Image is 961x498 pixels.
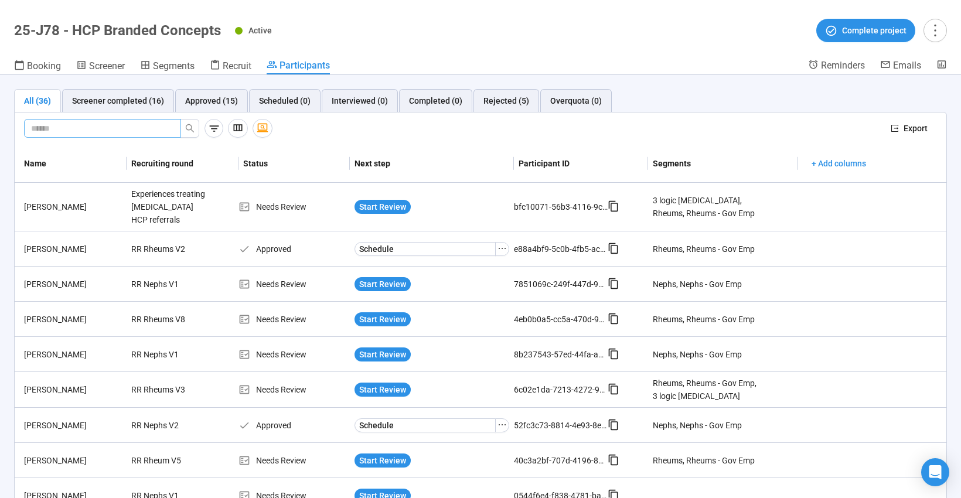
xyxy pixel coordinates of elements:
[842,24,907,37] span: Complete project
[653,278,742,291] div: Nephs, Nephs - Gov Emp
[653,454,755,467] div: Rheums, Rheums - Gov Emp
[19,383,127,396] div: [PERSON_NAME]
[19,243,127,255] div: [PERSON_NAME]
[653,194,761,220] div: 3 logic [MEDICAL_DATA], Rheums, Rheums - Gov Emp
[127,273,214,295] div: RR Nephs V1
[821,60,865,71] span: Reminders
[24,94,51,107] div: All (36)
[185,94,238,107] div: Approved (15)
[923,19,947,42] button: more
[409,94,462,107] div: Completed (0)
[802,154,875,173] button: + Add columns
[248,26,272,35] span: Active
[359,243,394,255] span: Schedule
[127,238,214,260] div: RR Rheums V2
[238,383,350,396] div: Needs Review
[355,200,411,214] button: Start Review
[921,458,949,486] div: Open Intercom Messenger
[267,59,330,74] a: Participants
[238,145,350,183] th: Status
[904,122,928,135] span: Export
[653,377,761,403] div: Rheums, Rheums - Gov Emp, 3 logic [MEDICAL_DATA]
[893,60,921,71] span: Emails
[89,60,125,71] span: Screener
[355,277,411,291] button: Start Review
[19,200,127,213] div: [PERSON_NAME]
[359,278,406,291] span: Start Review
[15,145,127,183] th: Name
[359,454,406,467] span: Start Review
[514,243,608,255] div: e88a4bf9-5c0b-4fb5-acf4-bffefd19c5ed
[180,119,199,138] button: search
[127,449,214,472] div: RR Rheum V5
[359,313,406,326] span: Start Review
[653,419,742,432] div: Nephs, Nephs - Gov Emp
[355,453,411,468] button: Start Review
[550,94,602,107] div: Overquota (0)
[514,313,608,326] div: 4eb0b0a5-cc5a-470d-992c-dc87e0457e26
[19,313,127,326] div: [PERSON_NAME]
[881,119,937,138] button: exportExport
[350,145,514,183] th: Next step
[19,419,127,432] div: [PERSON_NAME]
[72,94,164,107] div: Screener completed (16)
[210,59,251,74] a: Recruit
[185,124,195,133] span: search
[238,348,350,361] div: Needs Review
[238,313,350,326] div: Needs Review
[14,22,221,39] h1: 25-J78 - HCP Branded Concepts
[816,19,915,42] button: Complete project
[812,157,866,170] span: + Add columns
[76,59,125,74] a: Screener
[359,200,406,213] span: Start Review
[497,420,507,429] span: ellipsis
[514,383,608,396] div: 6c02e1da-7213-4272-9817-16266c373fb1
[14,59,61,74] a: Booking
[153,60,195,71] span: Segments
[359,348,406,361] span: Start Review
[355,347,411,361] button: Start Review
[891,124,899,132] span: export
[514,419,608,432] div: 52fc3c73-8814-4e93-8e5b-e8035611d12d
[140,59,195,74] a: Segments
[238,278,350,291] div: Needs Review
[355,383,411,397] button: Start Review
[238,454,350,467] div: Needs Review
[259,94,311,107] div: Scheduled (0)
[238,419,350,432] div: Approved
[355,242,496,256] button: Schedule
[332,94,388,107] div: Interviewed (0)
[27,60,61,71] span: Booking
[497,244,507,253] span: ellipsis
[127,183,214,231] div: Experiences treating [MEDICAL_DATA] HCP referrals
[495,242,509,256] button: ellipsis
[19,278,127,291] div: [PERSON_NAME]
[514,348,608,361] div: 8b237543-57ed-44fa-a9e9-4adf7e245643
[483,94,529,107] div: Rejected (5)
[238,243,350,255] div: Approved
[653,313,755,326] div: Rheums, Rheums - Gov Emp
[495,418,509,432] button: ellipsis
[514,454,608,467] div: 40c3a2bf-707d-4196-86fb-2c031ad0baf4
[514,278,608,291] div: 7851069c-249f-447d-99f5-6ce4d30c2de1
[808,59,865,73] a: Reminders
[359,419,394,432] span: Schedule
[223,60,251,71] span: Recruit
[127,308,214,330] div: RR Rheums V8
[653,243,755,255] div: Rheums, Rheums - Gov Emp
[359,383,406,396] span: Start Review
[19,348,127,361] div: [PERSON_NAME]
[127,414,214,436] div: RR Nephs V2
[280,60,330,71] span: Participants
[127,343,214,366] div: RR Nephs V1
[880,59,921,73] a: Emails
[927,22,943,38] span: more
[19,454,127,467] div: [PERSON_NAME]
[127,145,238,183] th: Recruiting round
[514,200,608,213] div: bfc10071-56b3-4116-9c5a-1fc4a79e265c
[127,378,214,401] div: RR Rheums V3
[653,348,742,361] div: Nephs, Nephs - Gov Emp
[514,145,648,183] th: Participant ID
[648,145,797,183] th: Segments
[355,312,411,326] button: Start Review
